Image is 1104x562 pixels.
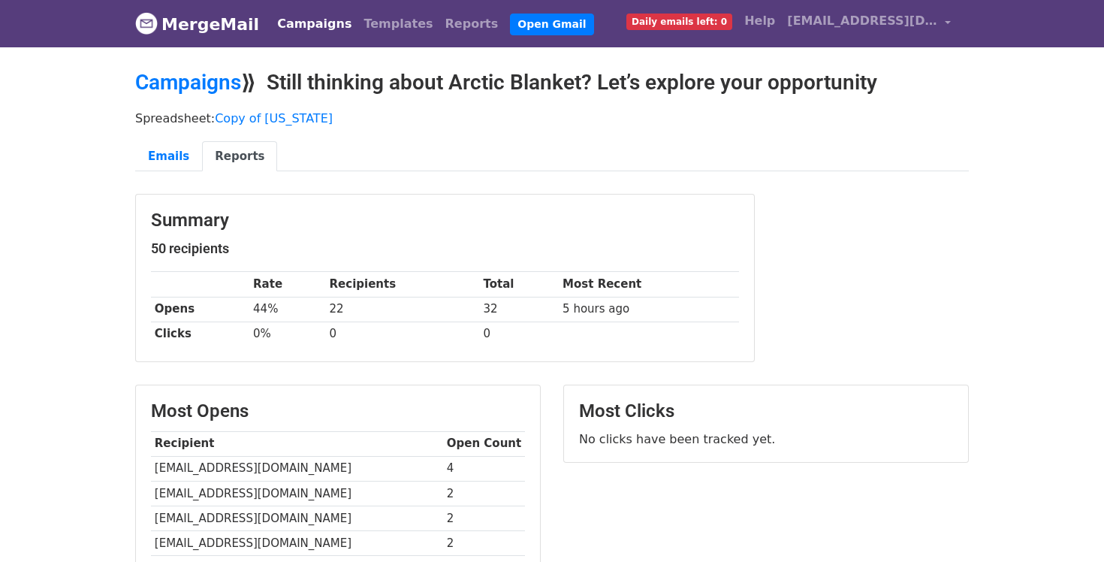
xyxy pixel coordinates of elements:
[151,210,739,231] h3: Summary
[151,431,443,456] th: Recipient
[357,9,439,39] a: Templates
[151,400,525,422] h3: Most Opens
[151,297,249,322] th: Opens
[626,14,732,30] span: Daily emails left: 0
[249,322,326,346] td: 0%
[249,272,326,297] th: Rate
[787,12,937,30] span: [EMAIL_ADDRESS][DOMAIN_NAME]
[326,272,480,297] th: Recipients
[326,297,480,322] td: 22
[443,481,525,506] td: 2
[135,110,969,126] p: Spreadsheet:
[443,431,525,456] th: Open Count
[620,6,738,36] a: Daily emails left: 0
[738,6,781,36] a: Help
[480,272,560,297] th: Total
[559,297,739,322] td: 5 hours ago
[135,8,259,40] a: MergeMail
[510,14,593,35] a: Open Gmail
[151,456,443,481] td: [EMAIL_ADDRESS][DOMAIN_NAME]
[439,9,505,39] a: Reports
[202,141,277,172] a: Reports
[559,272,739,297] th: Most Recent
[135,70,969,95] h2: ⟫ Still thinking about Arctic Blanket? Let’s explore your opportunity
[579,431,953,447] p: No clicks have been tracked yet.
[480,297,560,322] td: 32
[135,141,202,172] a: Emails
[215,111,333,125] a: Copy of [US_STATE]
[480,322,560,346] td: 0
[579,400,953,422] h3: Most Clicks
[135,12,158,35] img: MergeMail logo
[443,530,525,555] td: 2
[443,506,525,530] td: 2
[151,506,443,530] td: [EMAIL_ADDRESS][DOMAIN_NAME]
[781,6,957,41] a: [EMAIL_ADDRESS][DOMAIN_NAME]
[151,481,443,506] td: [EMAIL_ADDRESS][DOMAIN_NAME]
[249,297,326,322] td: 44%
[151,240,739,257] h5: 50 recipients
[151,530,443,555] td: [EMAIL_ADDRESS][DOMAIN_NAME]
[326,322,480,346] td: 0
[443,456,525,481] td: 4
[135,70,241,95] a: Campaigns
[151,322,249,346] th: Clicks
[271,9,357,39] a: Campaigns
